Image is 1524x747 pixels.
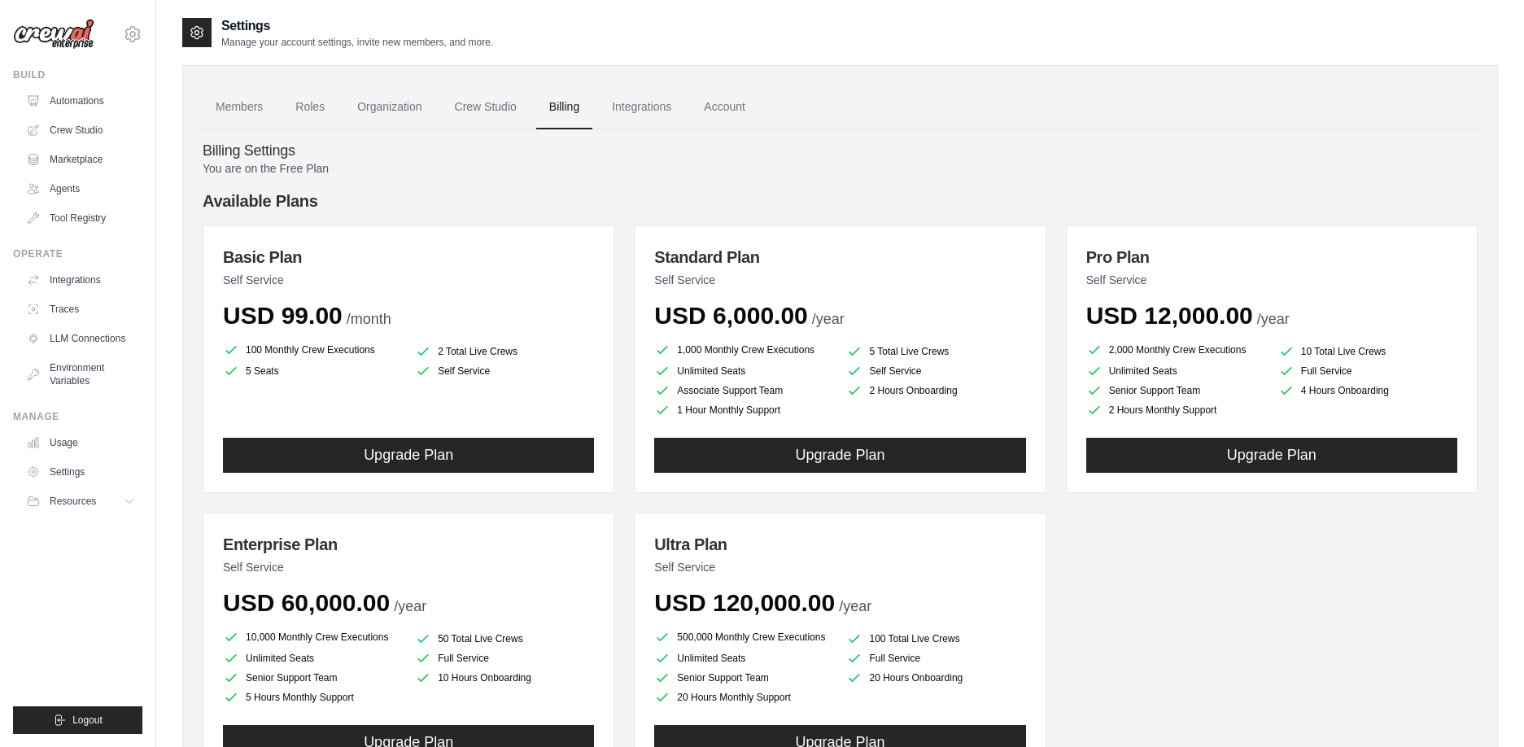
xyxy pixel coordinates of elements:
span: USD 60,000.00 [223,589,390,616]
a: Settings [20,459,142,485]
a: Agents [20,176,142,202]
li: Unlimited Seats [1086,363,1265,379]
li: 1 Hour Monthly Support [654,402,833,418]
li: Associate Support Team [654,382,833,399]
h3: Basic Plan [223,246,594,269]
li: 2 Total Live Crews [415,343,594,360]
button: Upgrade Plan [1086,438,1457,473]
span: Logout [72,714,103,727]
button: Upgrade Plan [223,438,594,473]
h2: Settings [221,16,493,36]
li: Senior Support Team [654,670,833,686]
a: Members [203,85,276,129]
h3: Enterprise Plan [223,533,594,556]
a: Environment Variables [20,355,142,394]
li: Self Service [415,363,594,379]
li: 2 Hours Monthly Support [1086,402,1265,418]
li: 4 Hours Onboarding [1278,382,1457,399]
li: 20 Hours Onboarding [846,670,1025,686]
li: Unlimited Seats [654,363,833,379]
p: Self Service [223,559,594,575]
div: Manage [13,410,142,423]
li: 100 Total Live Crews [846,631,1025,647]
span: USD 99.00 [223,302,343,329]
a: Integrations [20,267,142,293]
li: 10,000 Monthly Crew Executions [223,627,402,647]
img: Logo [13,19,94,50]
a: LLM Connections [20,325,142,352]
h4: Available Plans [203,190,1478,212]
li: 100 Monthly Crew Executions [223,340,402,360]
span: Resources [50,495,96,508]
li: Full Service [1278,363,1457,379]
p: Self Service [223,272,594,288]
button: Resources [20,488,142,514]
li: Full Service [415,650,594,666]
a: Traces [20,296,142,322]
li: Senior Support Team [223,670,402,686]
span: /year [394,598,426,614]
button: Logout [13,706,142,734]
p: Self Service [654,559,1025,575]
li: Unlimited Seats [654,650,833,666]
a: Marketplace [20,146,142,173]
h3: Pro Plan [1086,246,1457,269]
li: 20 Hours Monthly Support [654,689,833,705]
li: 5 Total Live Crews [846,343,1025,360]
a: Crew Studio [442,85,530,129]
span: USD 6,000.00 [654,302,807,329]
li: 1,000 Monthly Crew Executions [654,340,833,360]
li: 5 Hours Monthly Support [223,689,402,705]
span: /year [1257,311,1290,327]
a: Roles [282,85,338,129]
a: Billing [536,85,592,129]
div: Build [13,68,142,81]
span: USD 120,000.00 [654,589,835,616]
a: Organization [344,85,434,129]
li: 500,000 Monthly Crew Executions [654,627,833,647]
a: Integrations [599,85,684,129]
li: Full Service [846,650,1025,666]
a: Usage [20,430,142,456]
li: Self Service [846,363,1025,379]
span: /year [839,598,871,614]
div: Operate [13,247,142,260]
h3: Standard Plan [654,246,1025,269]
li: Unlimited Seats [223,650,402,666]
p: Manage your account settings, invite new members, and more. [221,36,493,49]
li: 2,000 Monthly Crew Executions [1086,340,1265,360]
a: Automations [20,88,142,114]
li: 10 Hours Onboarding [415,670,594,686]
li: Senior Support Team [1086,382,1265,399]
h4: Billing Settings [203,142,1478,160]
span: /month [347,311,391,327]
span: /year [812,311,845,327]
li: 10 Total Live Crews [1278,343,1457,360]
a: Account [691,85,758,129]
span: USD 12,000.00 [1086,302,1253,329]
a: Crew Studio [20,117,142,143]
button: Upgrade Plan [654,438,1025,473]
p: Self Service [654,272,1025,288]
a: Tool Registry [20,205,142,231]
p: You are on the Free Plan [203,160,1478,177]
li: 5 Seats [223,363,402,379]
li: 50 Total Live Crews [415,631,594,647]
h3: Ultra Plan [654,533,1025,556]
p: Self Service [1086,272,1457,288]
li: 2 Hours Onboarding [846,382,1025,399]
